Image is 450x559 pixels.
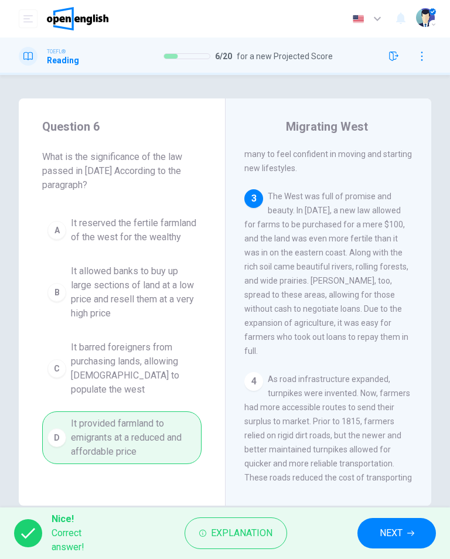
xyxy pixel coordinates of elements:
button: Explanation [185,517,287,549]
span: Correct answer! [52,526,114,554]
span: TOEFL® [47,47,66,56]
h4: Migrating West [286,117,368,136]
button: NEXT [357,518,436,548]
img: Profile picture [416,8,435,27]
span: Explanation [211,525,272,541]
img: OpenEnglish logo [47,7,108,30]
div: 3 [244,189,263,208]
span: for a new Projected Score [237,52,333,61]
span: Nice! [52,512,114,526]
span: 6 / 20 [215,52,232,61]
div: 4 [244,372,263,391]
span: As road infrastructure expanded, turnpikes were invented. Now, farmers had more accessible routes... [244,374,412,510]
span: The West was full of promise and beauty. In [DATE], a new law allowed for farms to be purchased f... [244,192,408,356]
h1: Reading [47,56,79,65]
span: What is the significance of the law passed in [DATE] According to the paragraph? [42,150,202,192]
h4: Question 6 [42,117,202,136]
img: en [351,15,366,23]
span: NEXT [380,525,403,541]
button: open mobile menu [19,9,37,28]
